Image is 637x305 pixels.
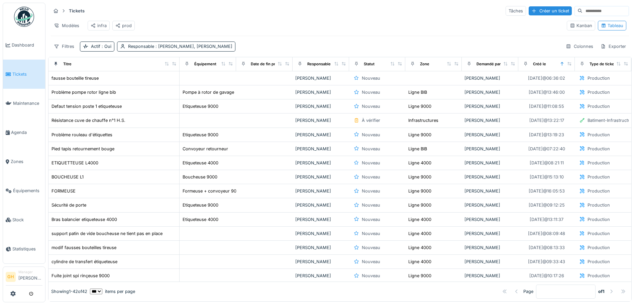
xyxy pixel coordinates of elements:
div: Problème rouleau d'étiquettes [51,132,112,138]
div: [DATE] @ 11:08:55 [529,103,564,109]
div: Ligne 4000 [408,258,431,265]
div: [PERSON_NAME] [295,216,346,223]
div: Tâches [506,6,526,16]
div: items per page [90,288,135,295]
a: Équipements [3,176,45,205]
div: Infrastructures [408,117,438,124]
div: [PERSON_NAME] [464,258,516,265]
div: Formeuse + convoyeur 9000 [183,188,242,194]
div: [PERSON_NAME] [295,174,346,180]
strong: of 1 [598,288,605,295]
span: : [PERSON_NAME], [PERSON_NAME] [154,44,232,49]
div: Nouveau [362,216,380,223]
div: [PERSON_NAME] [295,75,346,81]
div: Exporter [598,42,629,51]
span: Dashboard [12,42,42,48]
div: Équipement [194,61,216,67]
div: [PERSON_NAME] [464,103,516,109]
div: [DATE] @ 15:13:10 [530,174,564,180]
div: FORMEUSE [51,188,76,194]
div: [DATE] @ 13:11:37 [530,216,563,223]
div: Bras balancier etiqueteuse 4000 [51,216,117,223]
div: Type de ticket [590,61,616,67]
a: Agenda [3,118,45,147]
div: [DATE] @ 13:46:00 [529,89,565,95]
div: [PERSON_NAME] [295,230,346,237]
img: Badge_color-CXgf-gQk.svg [14,7,34,27]
a: GH Manager[PERSON_NAME] [6,270,42,286]
div: Pompe à rotor de gavage [183,89,234,95]
div: Nouveau [362,160,380,166]
div: Actif [91,43,111,50]
div: Nouveau [362,174,380,180]
div: [PERSON_NAME] [464,174,516,180]
div: [PERSON_NAME] [295,160,346,166]
span: Agenda [11,129,42,136]
div: [DATE] @ 07:22:40 [528,146,565,152]
div: [PERSON_NAME] [295,103,346,109]
div: [DATE] @ 09:12:25 [529,202,565,208]
div: Nouveau [362,244,380,251]
div: Nouveau [362,89,380,95]
div: [DATE] @ 13:22:17 [529,117,564,124]
div: Ligne 9000 [408,103,431,109]
span: Maintenance [13,100,42,106]
div: Nouveau [362,258,380,265]
span: Tickets [12,71,42,77]
div: Colonnes [563,42,596,51]
div: Pied tapis retournement bouge [51,146,114,152]
div: [DATE] @ 08:13:33 [529,244,565,251]
div: Production [588,160,610,166]
div: cylindre de transfert étiqueteuse [51,258,117,265]
div: Ligne 9000 [408,273,431,279]
div: [PERSON_NAME] [464,160,516,166]
div: [PERSON_NAME] [295,244,346,251]
div: Problème pompe rotor ligne bib [51,89,116,95]
div: Responsable [307,61,331,67]
div: Etiqueteuse 4000 [183,160,218,166]
div: Demandé par [476,61,501,67]
div: Titre [63,61,72,67]
a: Statistiques [3,234,45,263]
div: [DATE] @ 09:33:43 [528,258,565,265]
div: Production [588,132,610,138]
div: Production [588,273,610,279]
li: GH [6,272,16,282]
div: [DATE] @ 06:36:02 [528,75,565,81]
div: Ligne 4000 [408,230,431,237]
div: Créé le [533,61,546,67]
div: Etiqueteuse 9000 [183,132,218,138]
div: [DATE] @ 16:05:53 [529,188,565,194]
div: [PERSON_NAME] [464,75,516,81]
div: Production [588,103,610,109]
div: [PERSON_NAME] [464,230,516,237]
div: Nouveau [362,75,380,81]
div: Tableau [601,22,623,29]
div: [PERSON_NAME] [464,216,516,223]
div: Kanban [570,22,592,29]
div: Nouveau [362,132,380,138]
div: Batiment-Infrastructure [588,117,635,124]
div: Créer un ticket [529,6,572,15]
div: infra [91,22,107,29]
div: Production [588,244,610,251]
div: Ligne 9000 [408,132,431,138]
div: Manager [18,270,42,275]
div: Defaut tension poste 1 etiqueteuse [51,103,122,109]
div: Etiqueteuse 4000 [183,216,218,223]
div: [PERSON_NAME] [295,132,346,138]
span: : Oui [100,44,111,49]
div: [DATE] @ 13:19:23 [529,132,564,138]
div: Modèles [51,21,82,30]
div: [PERSON_NAME] [464,89,516,95]
div: [PERSON_NAME] [464,244,516,251]
div: Production [588,216,610,223]
div: [PERSON_NAME] [295,188,346,194]
a: Stock [3,205,45,234]
div: Ligne 4000 [408,244,431,251]
span: Statistiques [12,246,42,252]
div: fausse bouteille tireuse [51,75,99,81]
strong: Tickets [66,8,87,14]
div: Résistance cuve de chauffe n°1 H.S. [51,117,125,124]
div: Production [588,230,610,237]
